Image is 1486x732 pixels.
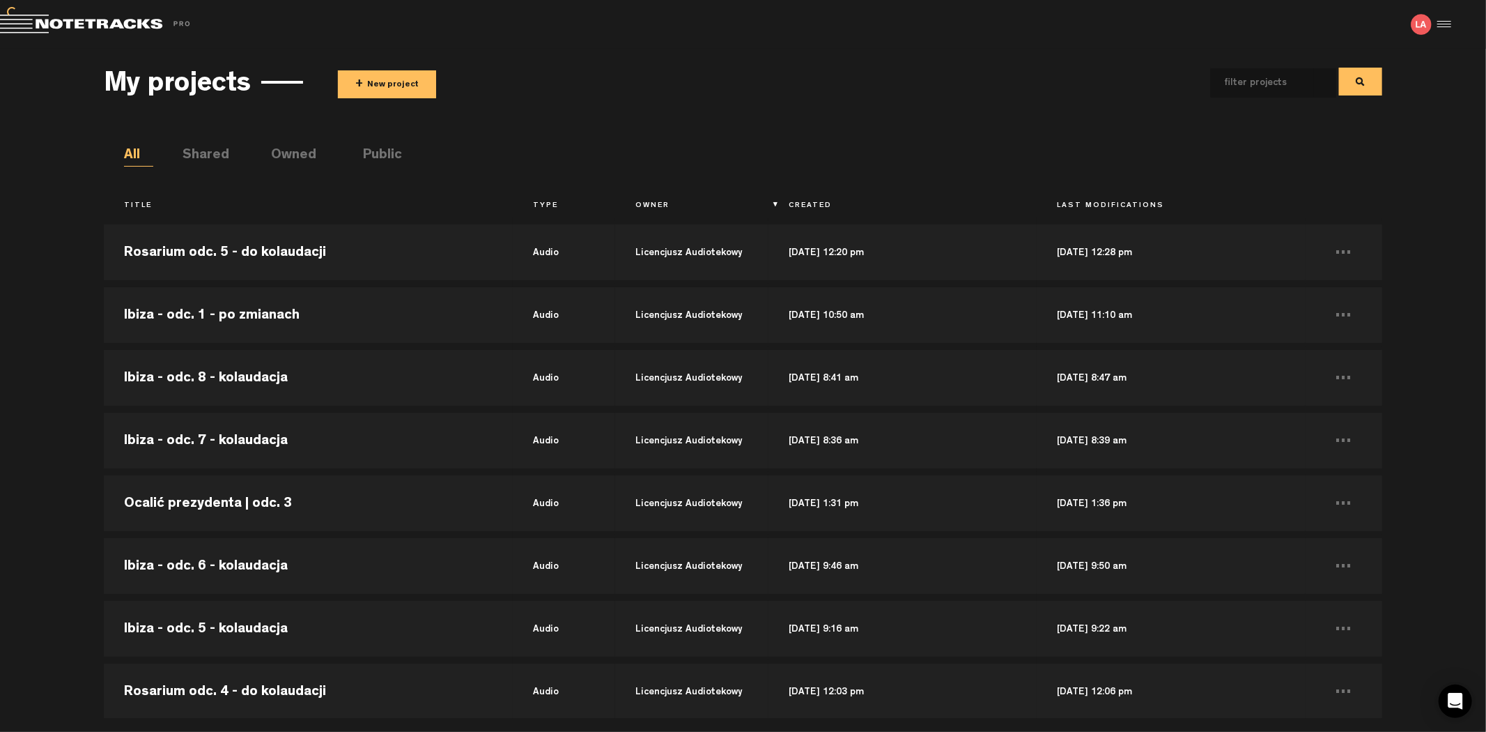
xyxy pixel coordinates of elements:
[768,284,1037,346] td: [DATE] 10:50 am
[1037,472,1305,535] td: [DATE] 1:36 pm
[615,195,768,218] th: Owner
[1037,221,1305,284] td: [DATE] 12:28 pm
[1037,535,1305,597] td: [DATE] 9:50 am
[1037,409,1305,472] td: [DATE] 8:39 am
[615,346,768,409] td: Licencjusz Audiotekowy
[124,146,153,167] li: All
[1306,660,1382,723] td: ...
[1037,195,1305,218] th: Last Modifications
[104,660,513,723] td: Rosarium odc. 4 - do kolaudacji
[1037,346,1305,409] td: [DATE] 8:47 am
[1037,660,1305,723] td: [DATE] 12:06 pm
[768,597,1037,660] td: [DATE] 9:16 am
[1306,535,1382,597] td: ...
[513,346,615,409] td: audio
[615,409,768,472] td: Licencjusz Audiotekowy
[1211,68,1314,98] input: filter projects
[615,472,768,535] td: Licencjusz Audiotekowy
[768,221,1037,284] td: [DATE] 12:20 pm
[355,77,363,93] span: +
[615,597,768,660] td: Licencjusz Audiotekowy
[513,221,615,284] td: audio
[768,535,1037,597] td: [DATE] 9:46 am
[104,597,513,660] td: Ibiza - odc. 5 - kolaudacja
[104,346,513,409] td: Ibiza - odc. 8 - kolaudacja
[615,660,768,723] td: Licencjusz Audiotekowy
[513,597,615,660] td: audio
[513,284,615,346] td: audio
[768,195,1037,218] th: Created
[104,472,513,535] td: Ocalić prezydenta | odc. 3
[768,472,1037,535] td: [DATE] 1:31 pm
[363,146,392,167] li: Public
[513,409,615,472] td: audio
[1037,597,1305,660] td: [DATE] 9:22 am
[104,535,513,597] td: Ibiza - odc. 6 - kolaudacja
[104,221,513,284] td: Rosarium odc. 5 - do kolaudacji
[104,70,251,101] h3: My projects
[1306,221,1382,284] td: ...
[768,409,1037,472] td: [DATE] 8:36 am
[104,284,513,346] td: Ibiza - odc. 1 - po zmianach
[104,195,513,218] th: Title
[768,346,1037,409] td: [DATE] 8:41 am
[1439,685,1472,718] div: Open Intercom Messenger
[338,70,436,98] button: +New project
[615,284,768,346] td: Licencjusz Audiotekowy
[271,146,300,167] li: Owned
[615,221,768,284] td: Licencjusz Audiotekowy
[1306,597,1382,660] td: ...
[513,535,615,597] td: audio
[513,472,615,535] td: audio
[1037,284,1305,346] td: [DATE] 11:10 am
[1306,346,1382,409] td: ...
[615,535,768,597] td: Licencjusz Audiotekowy
[1306,284,1382,346] td: ...
[104,409,513,472] td: Ibiza - odc. 7 - kolaudacja
[513,660,615,723] td: audio
[768,660,1037,723] td: [DATE] 12:03 pm
[183,146,212,167] li: Shared
[1411,14,1432,35] img: letters
[1306,409,1382,472] td: ...
[513,195,615,218] th: Type
[1306,472,1382,535] td: ...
